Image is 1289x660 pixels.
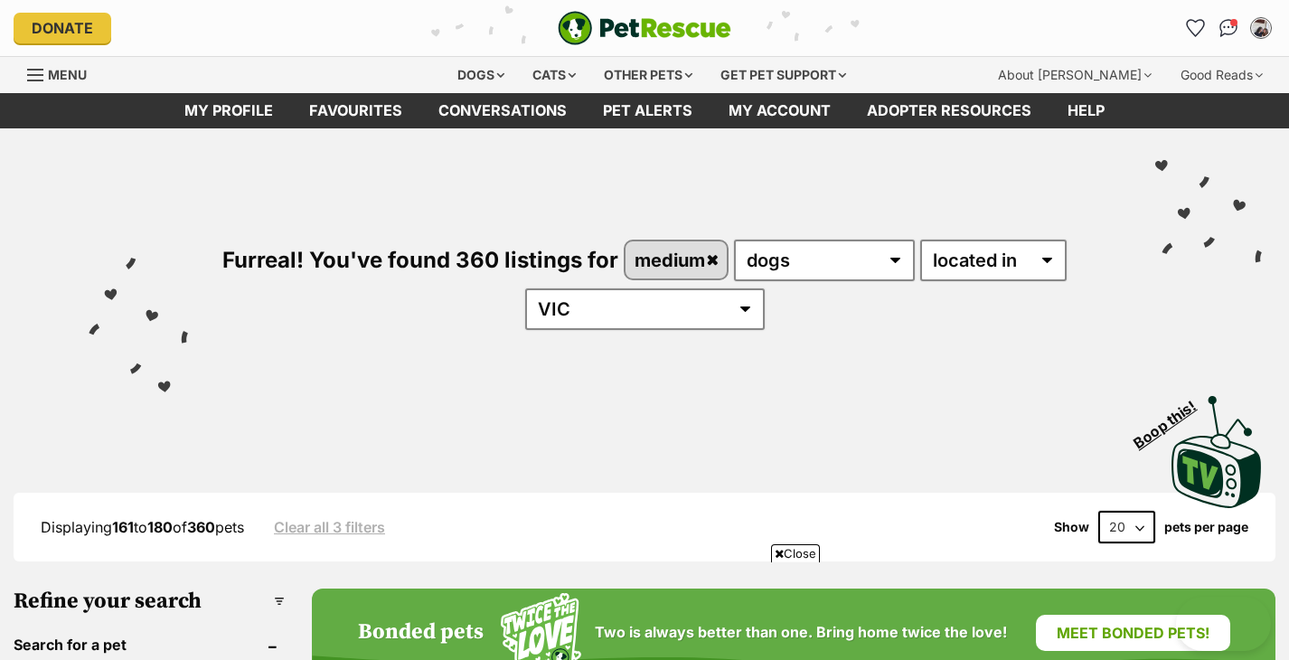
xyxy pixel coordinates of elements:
a: Boop this! [1171,380,1262,512]
img: chat-41dd97257d64d25036548639549fe6c8038ab92f7586957e7f3b1b290dea8141.svg [1219,19,1238,37]
a: PetRescue [558,11,731,45]
a: Help [1049,93,1123,128]
strong: 180 [147,518,173,536]
span: Close [771,544,820,562]
div: Other pets [591,57,705,93]
img: PetRescue TV logo [1171,396,1262,508]
a: Pet alerts [585,93,710,128]
a: Conversations [1214,14,1243,42]
strong: 161 [112,518,134,536]
div: Get pet support [708,57,859,93]
a: Menu [27,57,99,90]
iframe: Advertisement [206,570,1083,651]
img: logo-e224e6f780fb5917bec1dbf3a21bbac754714ae5b6737aabdf751b685950b380.svg [558,11,731,45]
a: My profile [166,93,291,128]
div: About [PERSON_NAME] [985,57,1164,93]
span: Menu [48,67,87,82]
a: My account [710,93,849,128]
img: Jess & Matt profile pic [1252,19,1270,37]
a: Meet bonded pets! [1036,615,1230,651]
div: Cats [520,57,588,93]
a: Clear all 3 filters [274,519,385,535]
a: Adopter resources [849,93,1049,128]
a: Donate [14,13,111,43]
h3: Refine your search [14,589,285,614]
a: Favourites [291,93,420,128]
header: Search for a pet [14,636,285,653]
iframe: Help Scout Beacon - Open [1176,597,1271,651]
span: Boop this! [1131,386,1214,451]
a: conversations [420,93,585,128]
a: Favourites [1181,14,1210,42]
div: Dogs [445,57,517,93]
button: My account [1247,14,1275,42]
strong: 360 [187,518,215,536]
a: medium [626,241,727,278]
span: Displaying to of pets [41,518,244,536]
div: Good Reads [1168,57,1275,93]
span: Show [1054,520,1089,534]
label: pets per page [1164,520,1248,534]
span: Furreal! You've found 360 listings for [222,247,618,273]
ul: Account quick links [1181,14,1275,42]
